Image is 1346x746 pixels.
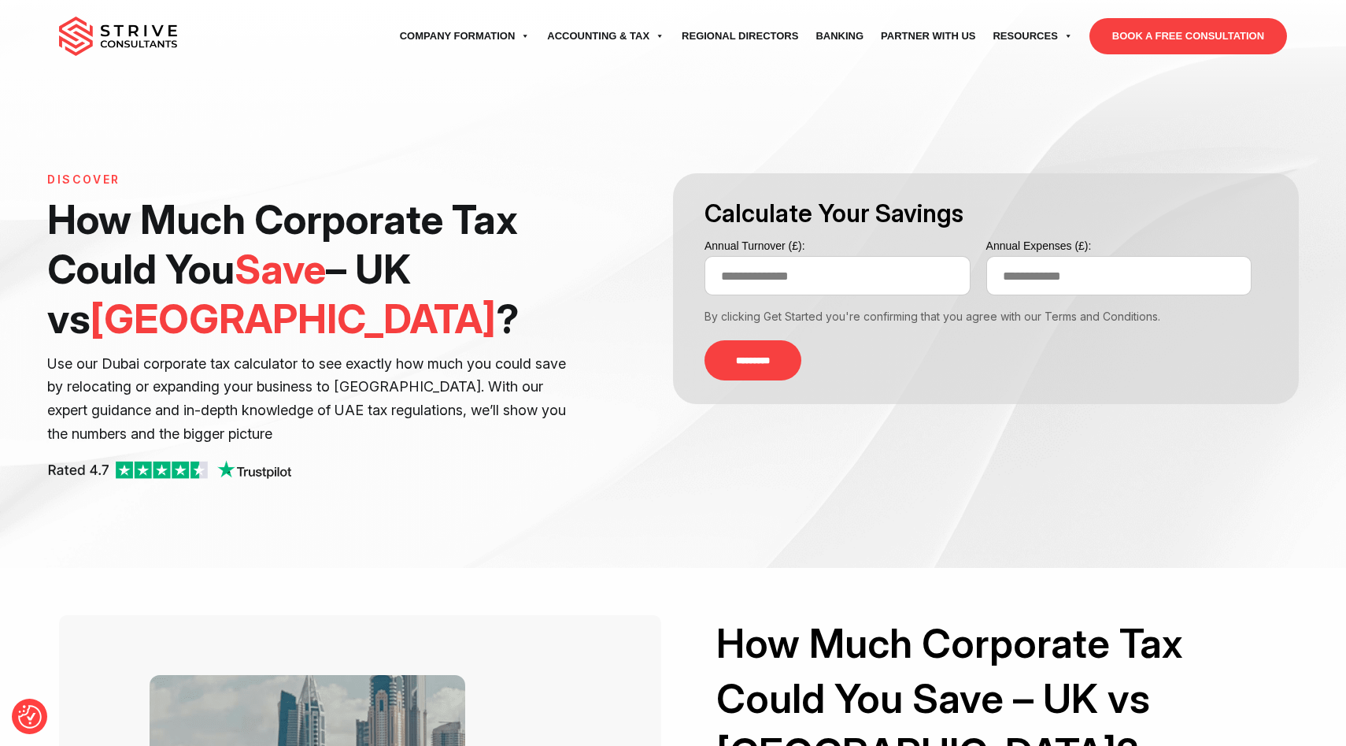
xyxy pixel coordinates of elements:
[47,352,586,447] p: Use our Dubai corporate tax calculator to see exactly how much you could save by relocating or ex...
[91,295,496,343] span: [GEOGRAPHIC_DATA]
[59,17,177,56] img: main-logo.svg
[986,236,1252,256] label: Annual Expenses (£):
[47,173,586,187] h6: Discover
[673,14,807,58] a: Regional Directors
[47,195,586,344] h1: How Much Corporate Tax Could You – UK vs ?
[704,197,1267,230] h3: Calculate Your Savings
[538,14,673,58] a: Accounting & Tax
[704,308,1267,325] div: By clicking Get Started you're confirming that you agree with our Terms and Conditions.
[872,14,984,58] a: Partner with Us
[391,14,539,58] a: Company Formation
[1089,18,1287,54] a: BOOK A FREE CONSULTATION
[18,705,42,729] button: Consent Preferences
[18,705,42,729] img: Revisit consent button
[984,14,1081,58] a: Resources
[235,245,326,293] span: Save
[807,14,872,58] a: Banking
[704,236,971,256] label: Annual Turnover (£):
